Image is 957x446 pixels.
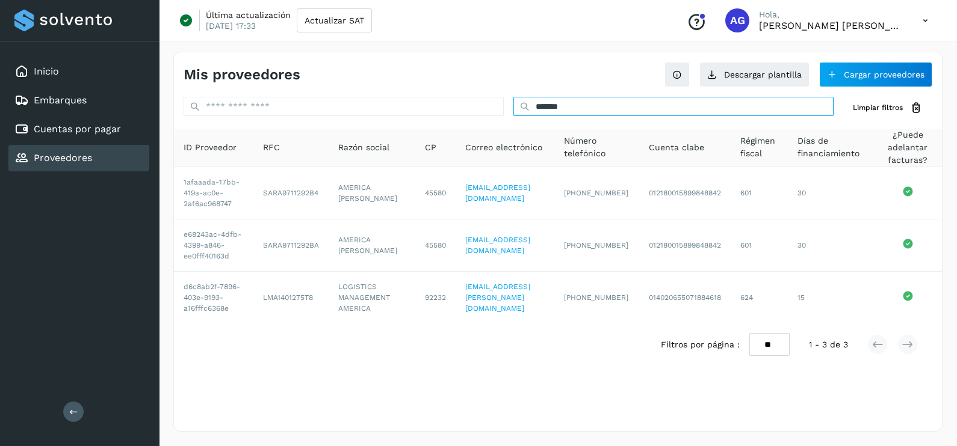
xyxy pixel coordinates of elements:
span: RFC [263,141,280,154]
span: ID Proveedor [184,141,237,154]
td: 30 [788,219,873,272]
span: Cuenta clabe [649,141,704,154]
td: LOGISTICS MANAGEMENT AMERICA [329,272,415,323]
a: [EMAIL_ADDRESS][DOMAIN_NAME] [465,236,530,255]
div: Embarques [8,87,149,114]
span: [PHONE_NUMBER] [564,293,628,302]
td: 601 [731,167,788,219]
td: SARA9711292B4 [253,167,329,219]
span: Régimen fiscal [740,135,778,160]
span: Razón social [338,141,389,154]
span: [PHONE_NUMBER] [564,189,628,197]
p: Última actualización [206,10,291,20]
div: Cuentas por pagar [8,116,149,142]
p: [DATE] 17:33 [206,20,256,31]
a: [EMAIL_ADDRESS][PERSON_NAME][DOMAIN_NAME] [465,283,530,313]
span: Actualizar SAT [305,16,364,25]
p: Abigail Gonzalez Leon [759,20,903,31]
td: 1afaaada-17bb-419a-ac0e-2af6ac968747 [174,167,253,219]
button: Cargar proveedores [819,62,932,87]
a: Cuentas por pagar [34,123,121,135]
td: 15 [788,272,873,323]
span: Número telefónico [564,135,630,160]
span: Correo electrónico [465,141,542,154]
td: SARA9711292BA [253,219,329,272]
a: [EMAIL_ADDRESS][DOMAIN_NAME] [465,183,530,203]
td: 012180015899848842 [639,219,731,272]
td: 624 [731,272,788,323]
span: ¿Puede adelantar facturas? [883,129,932,166]
td: AMERICA [PERSON_NAME] [329,167,415,219]
td: 012180015899848842 [639,167,731,219]
td: AMERICA [PERSON_NAME] [329,219,415,272]
span: CP [425,141,436,154]
button: Limpiar filtros [843,97,932,119]
td: LMA1401275T8 [253,272,329,323]
span: Filtros por página : [661,338,740,351]
span: 1 - 3 de 3 [809,338,848,351]
div: Inicio [8,58,149,85]
td: 45580 [415,219,456,272]
span: Limpiar filtros [853,102,903,113]
h4: Mis proveedores [184,66,300,84]
a: Embarques [34,94,87,106]
a: Inicio [34,66,59,77]
div: Proveedores [8,145,149,171]
span: Días de financiamiento [797,135,864,160]
td: 45580 [415,167,456,219]
span: [PHONE_NUMBER] [564,241,628,249]
td: 601 [731,219,788,272]
button: Descargar plantilla [699,62,810,87]
p: Hola, [759,10,903,20]
td: e68243ac-4dfb-4399-a846-ee0fff40163d [174,219,253,272]
a: Proveedores [34,152,92,163]
td: 30 [788,167,873,219]
button: Actualizar SAT [297,8,372,32]
td: 014020655071884618 [639,272,731,323]
td: 92232 [415,272,456,323]
td: d6c8ab2f-7896-403e-9193-a16fffc6368e [174,272,253,323]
